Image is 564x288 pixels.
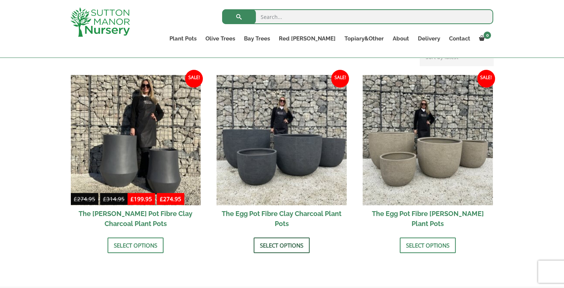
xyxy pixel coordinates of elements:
[413,33,444,44] a: Delivery
[274,33,340,44] a: Red [PERSON_NAME]
[340,33,388,44] a: Topiary&Other
[474,33,493,44] a: 0
[477,70,495,88] span: Sale!
[128,194,184,205] ins: -
[160,195,163,203] span: £
[363,75,493,232] a: Sale! The Egg Pot Fibre [PERSON_NAME] Plant Pots
[254,238,310,253] a: Select options for “The Egg Pot Fibre Clay Charcoal Plant Pots”
[74,195,95,203] bdi: 274.95
[331,70,349,88] span: Sale!
[131,195,134,203] span: £
[444,33,474,44] a: Contact
[74,195,77,203] span: £
[222,9,493,24] input: Search...
[484,32,491,39] span: 0
[363,75,493,205] img: The Egg Pot Fibre Clay Champagne Plant Pots
[71,75,201,205] img: The Bien Hoa Pot Fibre Clay Charcoal Plant Pots
[388,33,413,44] a: About
[70,7,130,37] img: logo
[103,195,106,203] span: £
[108,238,164,253] a: Select options for “The Bien Hoa Pot Fibre Clay Charcoal Plant Pots”
[71,194,128,205] del: -
[131,195,152,203] bdi: 199.95
[165,33,201,44] a: Plant Pots
[240,33,274,44] a: Bay Trees
[217,75,347,232] a: Sale! The Egg Pot Fibre Clay Charcoal Plant Pots
[201,33,240,44] a: Olive Trees
[160,195,181,203] bdi: 274.95
[71,205,201,232] h2: The [PERSON_NAME] Pot Fibre Clay Charcoal Plant Pots
[363,205,493,232] h2: The Egg Pot Fibre [PERSON_NAME] Plant Pots
[217,75,347,205] img: The Egg Pot Fibre Clay Charcoal Plant Pots
[71,75,201,232] a: Sale! £274.95-£314.95 £199.95-£274.95 The [PERSON_NAME] Pot Fibre Clay Charcoal Plant Pots
[185,70,203,88] span: Sale!
[400,238,456,253] a: Select options for “The Egg Pot Fibre Clay Champagne Plant Pots”
[217,205,347,232] h2: The Egg Pot Fibre Clay Charcoal Plant Pots
[103,195,125,203] bdi: 314.95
